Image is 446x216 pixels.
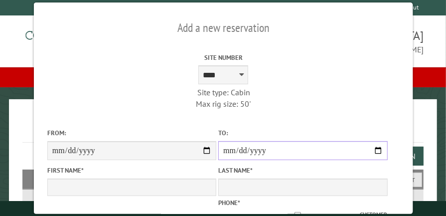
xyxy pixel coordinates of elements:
[47,18,399,37] h2: Add a new reservation
[218,199,240,207] label: Phone
[22,19,147,58] img: Campground Commander
[139,87,307,98] div: Site type: Cabin
[139,53,307,62] label: Site Number
[47,166,216,175] label: First Name
[47,128,216,138] label: From:
[22,170,424,189] h2: Filters
[218,128,387,138] label: To:
[218,166,387,175] label: Last Name
[22,115,424,143] h1: Reservations
[139,98,307,109] div: Max rig size: 50'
